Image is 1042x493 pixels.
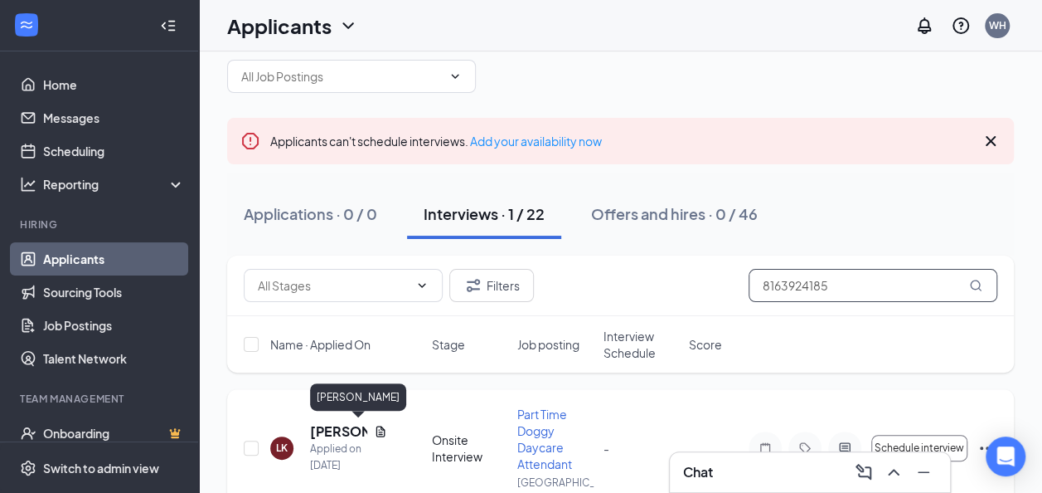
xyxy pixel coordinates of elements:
[835,442,855,455] svg: ActiveChat
[448,70,462,83] svg: ChevronDown
[43,342,185,375] a: Talent Network
[914,16,934,36] svg: Notifications
[20,217,182,232] div: Hiring
[755,442,775,455] svg: Note
[795,442,815,455] svg: Tag
[244,203,377,224] div: Applications · 0 / 0
[160,17,177,34] svg: Collapse
[884,462,904,482] svg: ChevronUp
[18,17,35,33] svg: WorkstreamLogo
[43,68,185,101] a: Home
[310,441,387,474] div: Applied on [DATE]
[517,476,593,490] p: [GEOGRAPHIC_DATA]
[240,131,260,151] svg: Error
[374,425,387,438] svg: Document
[258,276,409,295] input: All Stages
[270,134,602,149] span: Applicants can't schedule interviews.
[270,336,371,353] span: Name · Applied On
[591,203,758,224] div: Offers and hires · 0 / 46
[851,459,877,486] button: ComposeMessage
[969,279,982,292] svg: MagnifyingGlass
[415,279,429,292] svg: ChevronDown
[276,441,288,455] div: LK
[43,134,185,168] a: Scheduling
[43,309,185,342] a: Job Postings
[977,438,997,458] svg: Ellipses
[43,101,185,134] a: Messages
[20,460,36,476] svg: Settings
[951,16,971,36] svg: QuestionInfo
[689,336,722,353] span: Score
[914,462,933,482] svg: Minimize
[432,336,465,353] span: Stage
[43,276,185,309] a: Sourcing Tools
[854,462,874,482] svg: ComposeMessage
[986,437,1025,476] div: Open Intercom Messenger
[875,442,964,454] span: Schedule interview
[517,336,579,353] span: Job posting
[20,392,182,406] div: Team Management
[338,16,358,36] svg: ChevronDown
[424,203,545,224] div: Interviews · 1 / 22
[989,18,1006,32] div: WH
[603,441,609,456] span: -
[43,417,185,450] a: OnboardingCrown
[227,12,332,40] h1: Applicants
[310,383,406,411] div: [PERSON_NAME]
[910,459,937,486] button: Minimize
[749,269,997,302] input: Search in interviews
[880,459,907,486] button: ChevronUp
[517,407,572,471] span: Part Time Doggy Daycare Attendant
[20,176,36,193] svg: Analysis
[43,176,186,193] div: Reporting
[463,276,483,295] svg: Filter
[449,269,534,302] button: Filter Filters
[432,432,507,465] div: Onsite Interview
[683,463,713,481] h3: Chat
[470,134,602,149] a: Add your availability now
[310,422,367,441] h5: [PERSON_NAME]
[241,67,442,85] input: All Job Postings
[43,460,159,476] div: Switch to admin view
[603,328,679,361] span: Interview Schedule
[871,435,967,461] button: Schedule interview
[981,131,1001,151] svg: Cross
[43,242,185,276] a: Applicants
